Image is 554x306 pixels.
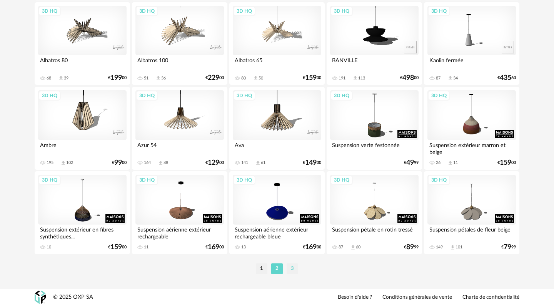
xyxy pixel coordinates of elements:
[158,160,164,166] span: Download icon
[110,75,122,81] span: 199
[208,160,219,165] span: 129
[144,160,151,165] div: 164
[356,245,360,250] div: 60
[38,225,127,240] div: Suspension extérieur en fibres synthétiques...
[136,91,158,101] div: 3D HQ
[233,175,255,185] div: 3D HQ
[338,294,372,301] a: Besoin d'aide ?
[205,75,224,81] div: € 00
[424,2,519,85] a: 3D HQ Kaolin fermée 87 Download icon 34 €43560
[330,225,419,240] div: Suspension pétale en rotin tressé
[339,245,343,250] div: 87
[406,245,414,250] span: 89
[53,294,93,301] div: © 2025 OXP SA
[456,245,462,250] div: 101
[330,175,353,185] div: 3D HQ
[501,245,516,250] div: € 99
[233,6,255,16] div: 3D HQ
[66,160,73,165] div: 102
[404,160,419,165] div: € 99
[330,6,353,16] div: 3D HQ
[58,75,64,81] span: Download icon
[427,140,516,155] div: Suspension extérieur marron et beige
[233,55,321,71] div: Albatros 65
[136,6,158,16] div: 3D HQ
[132,87,227,170] a: 3D HQ Azur 54 164 Download icon 88 €12900
[135,55,224,71] div: Albatros 100
[38,55,127,71] div: Albatros 80
[135,225,224,240] div: Suspension aérienne extérieur rechargeable
[60,160,66,166] span: Download icon
[114,160,122,165] span: 99
[303,75,321,81] div: € 00
[38,6,61,16] div: 3D HQ
[428,6,450,16] div: 3D HQ
[450,245,456,250] span: Download icon
[406,160,414,165] span: 49
[112,160,127,165] div: € 00
[305,75,317,81] span: 159
[205,160,224,165] div: € 00
[38,140,127,155] div: Ambre
[500,160,511,165] span: 159
[436,245,443,250] div: 149
[208,75,219,81] span: 229
[303,245,321,250] div: € 00
[155,75,161,81] span: Download icon
[305,160,317,165] span: 149
[350,245,356,250] span: Download icon
[428,175,450,185] div: 3D HQ
[132,171,227,254] a: 3D HQ Suspension aérienne extérieur rechargeable 11 €16900
[500,75,511,81] span: 435
[64,76,68,81] div: 39
[404,245,419,250] div: € 99
[144,245,149,250] div: 11
[427,225,516,240] div: Suspension pétales de fleur beige
[330,91,353,101] div: 3D HQ
[47,76,51,81] div: 68
[327,2,422,85] a: 3D HQ BANVILLE 191 Download icon 113 €49800
[229,2,325,85] a: 3D HQ Albatros 65 80 Download icon 50 €15900
[108,245,127,250] div: € 00
[136,175,158,185] div: 3D HQ
[164,160,168,165] div: 88
[287,263,298,274] li: 3
[132,2,227,85] a: 3D HQ Albatros 100 51 Download icon 36 €22900
[233,140,321,155] div: Ava
[161,76,166,81] div: 36
[428,91,450,101] div: 3D HQ
[327,87,422,170] a: 3D HQ Suspension verte festonnée €4999
[108,75,127,81] div: € 00
[427,55,516,71] div: Kaolin fermée
[330,140,419,155] div: Suspension verte festonnée
[229,87,325,170] a: 3D HQ Ava 141 Download icon 61 €14900
[305,245,317,250] span: 169
[259,76,263,81] div: 50
[504,245,511,250] span: 79
[447,75,453,81] span: Download icon
[241,160,248,165] div: 141
[352,75,358,81] span: Download icon
[453,160,458,165] div: 11
[229,171,325,254] a: 3D HQ Suspension aérienne extérieur rechargeable bleue 13 €16900
[256,263,267,274] li: 1
[303,160,321,165] div: € 00
[253,75,259,81] span: Download icon
[35,171,130,254] a: 3D HQ Suspension extérieur en fibres synthétiques... 10 €15900
[47,160,53,165] div: 195
[144,76,149,81] div: 51
[47,245,51,250] div: 10
[424,171,519,254] a: 3D HQ Suspension pétales de fleur beige 149 Download icon 101 €7999
[497,75,516,81] div: € 60
[358,76,365,81] div: 113
[327,171,422,254] a: 3D HQ Suspension pétale en rotin tressé 87 Download icon 60 €8999
[330,55,419,71] div: BANVILLE
[447,160,453,166] span: Download icon
[205,245,224,250] div: € 00
[38,91,61,101] div: 3D HQ
[135,140,224,155] div: Azur 54
[38,175,61,185] div: 3D HQ
[402,75,414,81] span: 498
[261,160,265,165] div: 61
[382,294,452,301] a: Conditions générales de vente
